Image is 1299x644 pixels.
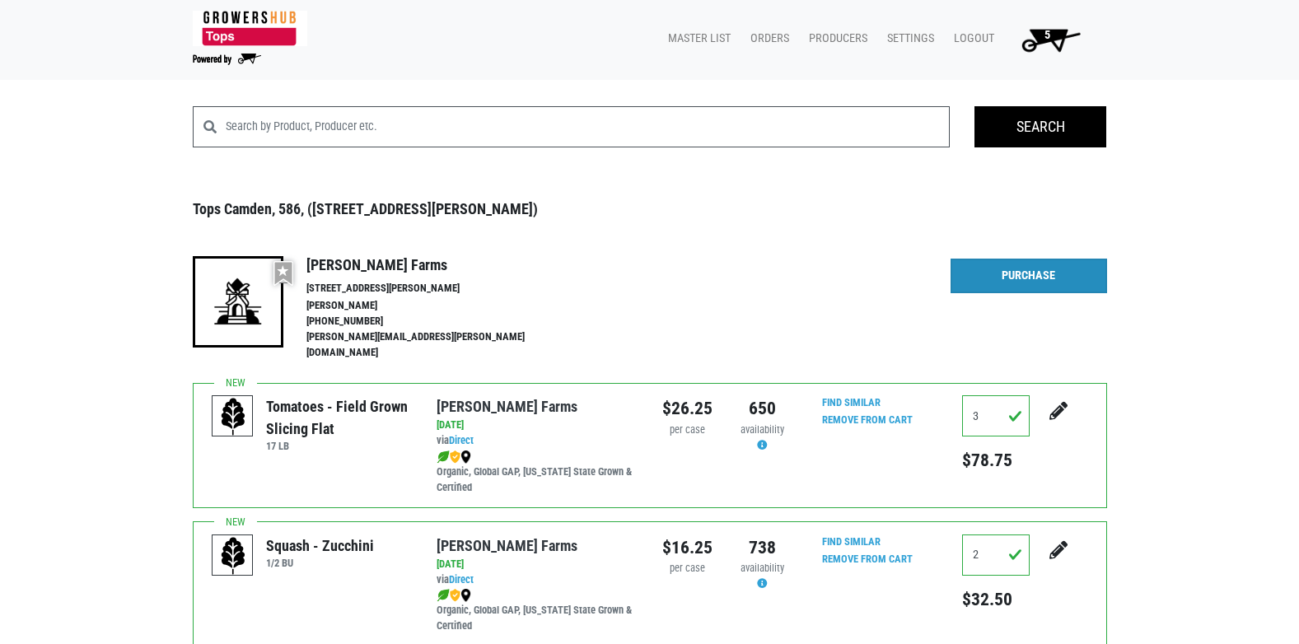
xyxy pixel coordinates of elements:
[812,411,923,430] input: Remove From Cart
[655,23,737,54] a: Master List
[306,298,560,314] li: [PERSON_NAME]
[437,433,637,449] div: via
[437,450,450,464] img: leaf-e5c59151409436ccce96b2ca1b28e03c.png
[266,395,412,440] div: Tomatoes - Field Grown Slicing Flat
[266,557,374,569] h6: 1/2 BU
[437,418,637,433] div: [DATE]
[306,281,560,296] li: [STREET_ADDRESS][PERSON_NAME]
[460,450,471,464] img: map_marker-0e94453035b3232a4d21701695807de9.png
[437,449,637,496] div: Organic, Global GAP, [US_STATE] State Grown & Certified
[437,537,577,554] a: [PERSON_NAME] Farms
[1014,23,1087,56] img: Cart
[460,589,471,602] img: map_marker-0e94453035b3232a4d21701695807de9.png
[437,398,577,415] a: [PERSON_NAME] Farms
[741,423,784,436] span: availability
[822,396,881,408] a: Find Similar
[662,395,713,422] div: $26.25
[266,534,374,557] div: Squash - Zucchini
[193,11,307,46] img: 279edf242af8f9d49a69d9d2afa010fb.png
[974,106,1106,147] input: Search
[449,573,474,586] a: Direct
[941,23,1001,54] a: Logout
[437,589,450,602] img: leaf-e5c59151409436ccce96b2ca1b28e03c.png
[226,106,951,147] input: Search by Product, Producer etc.
[962,589,1030,610] h5: $32.50
[1044,28,1050,42] span: 5
[306,256,560,274] h4: [PERSON_NAME] Farms
[962,534,1030,576] input: Qty
[874,23,941,54] a: Settings
[737,534,787,561] div: 738
[951,259,1107,293] a: Purchase
[437,587,637,634] div: Organic, Global GAP, [US_STATE] State Grown & Certified
[213,396,254,437] img: placeholder-variety-43d6402dacf2d531de610a020419775a.svg
[193,256,283,347] img: 19-7441ae2ccb79c876ff41c34f3bd0da69.png
[737,23,796,54] a: Orders
[437,572,637,588] div: via
[741,562,784,574] span: availability
[306,314,560,329] li: [PHONE_NUMBER]
[662,422,713,438] div: per case
[1001,23,1094,56] a: 5
[450,450,460,464] img: safety-e55c860ca8c00a9c171001a62a92dabd.png
[662,561,713,576] div: per case
[449,434,474,446] a: Direct
[437,557,637,572] div: [DATE]
[266,440,412,452] h6: 17 LB
[662,534,713,561] div: $16.25
[796,23,874,54] a: Producers
[737,395,787,422] div: 650
[962,450,1030,471] h5: $78.75
[450,589,460,602] img: safety-e55c860ca8c00a9c171001a62a92dabd.png
[812,550,923,569] input: Remove From Cart
[822,535,881,548] a: Find Similar
[213,535,254,576] img: placeholder-variety-43d6402dacf2d531de610a020419775a.svg
[962,395,1030,436] input: Qty
[193,54,261,65] img: Powered by Big Wheelbarrow
[306,329,560,361] li: [PERSON_NAME][EMAIL_ADDRESS][PERSON_NAME][DOMAIN_NAME]
[193,200,1107,218] h3: Tops Camden, 586, ([STREET_ADDRESS][PERSON_NAME])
